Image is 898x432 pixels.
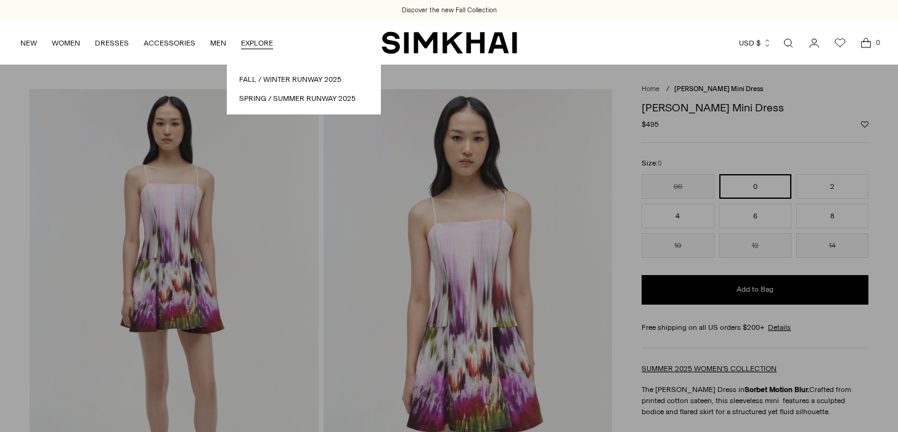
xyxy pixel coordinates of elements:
a: Wishlist [828,31,852,55]
a: Open cart modal [854,31,878,55]
a: EXPLORE [241,30,273,57]
a: MEN [210,30,226,57]
a: WOMEN [52,30,80,57]
a: NEW [20,30,37,57]
button: USD $ [739,30,772,57]
a: SIMKHAI [382,31,517,55]
a: ACCESSORIES [144,30,195,57]
a: Open search modal [776,31,801,55]
span: 0 [872,37,883,48]
a: Go to the account page [802,31,827,55]
a: Discover the new Fall Collection [402,6,497,15]
a: DRESSES [95,30,129,57]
